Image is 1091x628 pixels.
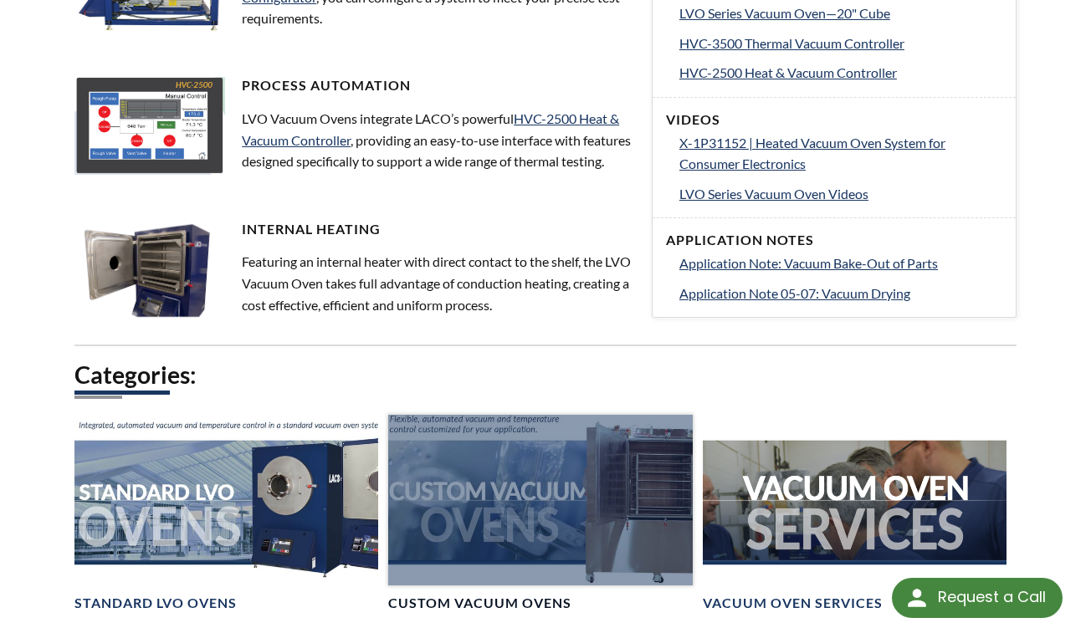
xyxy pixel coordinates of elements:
[388,595,571,612] h4: Custom Vacuum Ovens
[679,35,904,51] span: HVC-3500 Thermal Vacuum Controller
[679,64,897,80] span: HVC-2500 Heat & Vacuum Controller
[679,62,1002,84] a: HVC-2500 Heat & Vacuum Controller
[892,578,1063,618] div: Request a Call
[666,232,1002,249] h4: Application Notes
[74,221,242,321] img: LVO-4-shelves.jpg
[74,595,237,612] h4: Standard LVO Ovens
[74,251,632,315] p: Featuring an internal heater with direct contact to the shelf, the LVO Vacuum Oven takes full adv...
[679,253,1002,274] a: Application Note: Vacuum Bake-Out of Parts
[938,578,1046,616] div: Request a Call
[703,415,1006,612] a: Vacuum Oven Service headerVacuum Oven Services
[703,595,883,612] h4: Vacuum Oven Services
[74,415,378,612] a: Standard LVO Ovens headerStandard LVO Ovens
[679,183,1002,205] a: LVO Series Vacuum Oven Videos
[679,3,1002,24] a: LVO Series Vacuum Oven—20" Cube
[74,77,632,94] h4: Process Automation
[666,111,1002,129] h4: Videos
[679,33,1002,54] a: HVC-3500 Thermal Vacuum Controller
[74,360,1017,391] h2: Categories:
[679,5,890,21] span: LVO Series Vacuum Oven—20" Cube
[74,221,632,238] h4: Internal Heating
[904,585,930,611] img: round button
[679,285,910,301] span: Application Note 05-07: Vacuum Drying
[74,108,632,172] p: LVO Vacuum Ovens integrate LACO’s powerful , providing an easy-to-use interface with features des...
[388,415,692,612] a: Custom Vacuum Ovens headerCustom Vacuum Ovens
[679,135,945,172] span: X-1P31152 | Heated Vacuum Oven System for Consumer Electronics
[679,132,1002,175] a: X-1P31152 | Heated Vacuum Oven System for Consumer Electronics
[74,77,242,175] img: LVO-2500.jpg
[242,110,619,148] a: HVC-2500 Heat & Vacuum Controller
[679,186,868,202] span: LVO Series Vacuum Oven Videos
[679,283,1002,304] a: Application Note 05-07: Vacuum Drying
[679,255,938,271] span: Application Note: Vacuum Bake-Out of Parts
